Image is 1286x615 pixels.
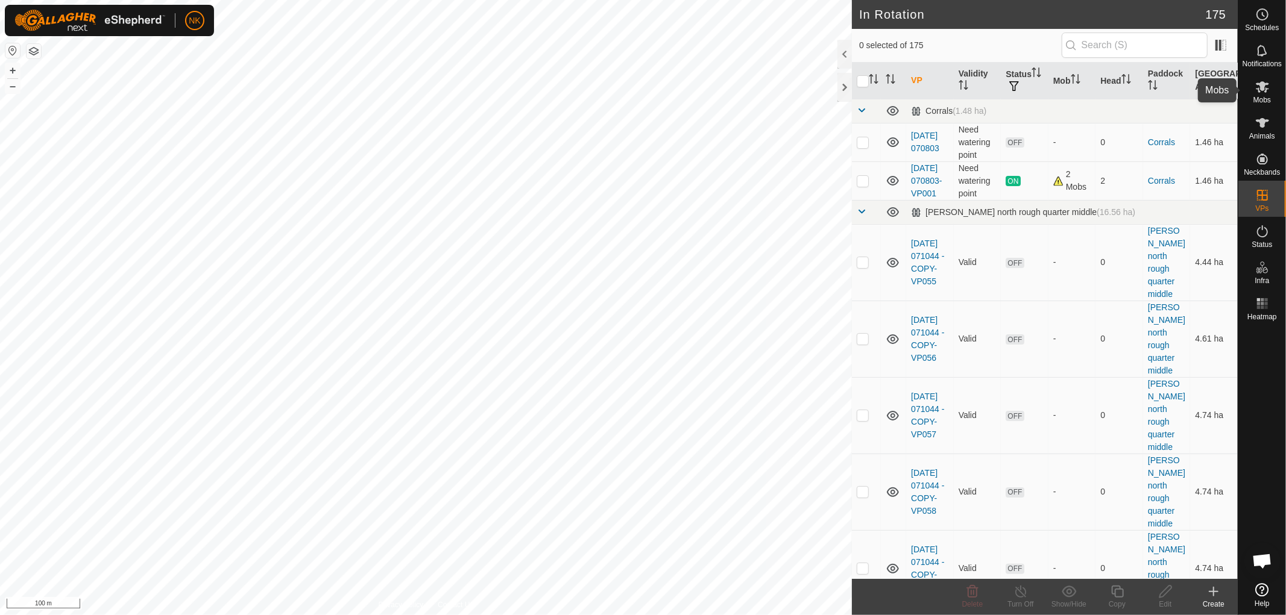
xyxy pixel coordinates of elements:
td: Valid [954,530,1001,607]
th: VP [906,63,954,99]
span: 175 [1206,5,1226,23]
th: Validity [954,63,1001,99]
td: Need watering point [954,123,1001,161]
span: Status [1252,241,1272,248]
th: Mob [1048,63,1096,99]
p-sorticon: Activate to sort [1071,76,1080,86]
a: [DATE] 071044 - COPY-VP058 [911,468,944,516]
td: 0 [1095,454,1143,530]
p-sorticon: Activate to sort [886,76,895,86]
span: OFF [1006,564,1024,574]
td: Need watering point [954,161,1001,200]
span: (16.56 ha) [1097,207,1135,217]
p-sorticon: Activate to sort [869,76,878,86]
p-sorticon: Activate to sort [1121,76,1131,86]
a: Help [1238,578,1286,612]
td: 4.74 ha [1190,377,1238,454]
span: OFF [1006,258,1024,268]
td: 2 [1095,161,1143,200]
div: Copy [1093,599,1141,610]
td: 0 [1095,377,1143,454]
span: Animals [1249,133,1275,140]
a: [PERSON_NAME] north rough quarter middle [1148,379,1185,452]
th: Status [1001,63,1048,99]
p-sorticon: Activate to sort [1032,69,1041,79]
td: Valid [954,224,1001,301]
a: [DATE] 070803-VP001 [911,163,942,198]
img: Gallagher Logo [14,10,165,31]
td: 0 [1095,123,1143,161]
div: 2 Mobs [1053,168,1091,193]
h2: In Rotation [859,7,1206,22]
span: 0 selected of 175 [859,39,1062,52]
td: Valid [954,454,1001,530]
div: - [1053,332,1091,345]
div: - [1053,562,1091,575]
span: Heatmap [1247,313,1277,320]
div: Turn Off [997,599,1045,610]
td: 1.46 ha [1190,161,1238,200]
span: VPs [1255,205,1269,212]
button: + [5,63,20,78]
div: Edit [1141,599,1190,610]
span: OFF [1006,137,1024,148]
button: Map Layers [27,44,41,58]
div: Open chat [1244,543,1281,579]
td: 0 [1095,530,1143,607]
span: Help [1255,600,1270,607]
p-sorticon: Activate to sort [1148,82,1158,92]
span: Mobs [1253,96,1271,104]
th: Head [1095,63,1143,99]
td: 0 [1095,301,1143,377]
div: - [1053,485,1091,498]
a: [PERSON_NAME] north rough quarter middle [1148,532,1185,605]
span: OFF [1006,487,1024,498]
div: Corrals [911,106,986,116]
input: Search (S) [1062,33,1208,58]
span: ON [1006,176,1020,186]
a: [PERSON_NAME] north rough quarter middle [1148,302,1185,375]
div: Show/Hide [1045,599,1093,610]
a: [PERSON_NAME] north rough quarter middle [1148,455,1185,528]
button: Reset Map [5,43,20,58]
a: [DATE] 071044 - COPY-VP055 [911,239,944,286]
span: Delete [962,600,983,608]
td: 0 [1095,224,1143,301]
a: [DATE] 071044 - COPY-VP057 [911,392,944,439]
div: Create [1190,599,1238,610]
th: [GEOGRAPHIC_DATA] Area [1190,63,1238,99]
span: Notifications [1243,60,1282,67]
td: Valid [954,301,1001,377]
span: Schedules [1245,24,1279,31]
a: [DATE] 070803 [911,131,939,153]
div: - [1053,136,1091,149]
td: 4.74 ha [1190,454,1238,530]
span: OFF [1006,334,1024,345]
a: Privacy Policy [379,599,424,610]
td: 1.46 ha [1190,123,1238,161]
a: [DATE] 071044 - COPY-VP059 [911,545,944,592]
span: Neckbands [1244,169,1280,176]
th: Paddock [1143,63,1191,99]
td: 4.74 ha [1190,530,1238,607]
p-sorticon: Activate to sort [959,82,968,92]
div: - [1053,256,1091,269]
td: Valid [954,377,1001,454]
span: Infra [1255,277,1269,284]
span: (1.48 ha) [953,106,986,116]
a: Corrals [1148,176,1175,186]
div: [PERSON_NAME] north rough quarter middle [911,207,1135,217]
td: 4.61 ha [1190,301,1238,377]
button: – [5,79,20,93]
td: 4.44 ha [1190,224,1238,301]
a: Contact Us [438,599,473,610]
a: Corrals [1148,137,1175,147]
a: [PERSON_NAME] north rough quarter middle [1148,226,1185,299]
div: - [1053,409,1091,422]
p-sorticon: Activate to sort [1214,82,1224,92]
a: [DATE] 071044 - COPY-VP056 [911,315,944,363]
span: OFF [1006,411,1024,421]
span: NK [189,14,200,27]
